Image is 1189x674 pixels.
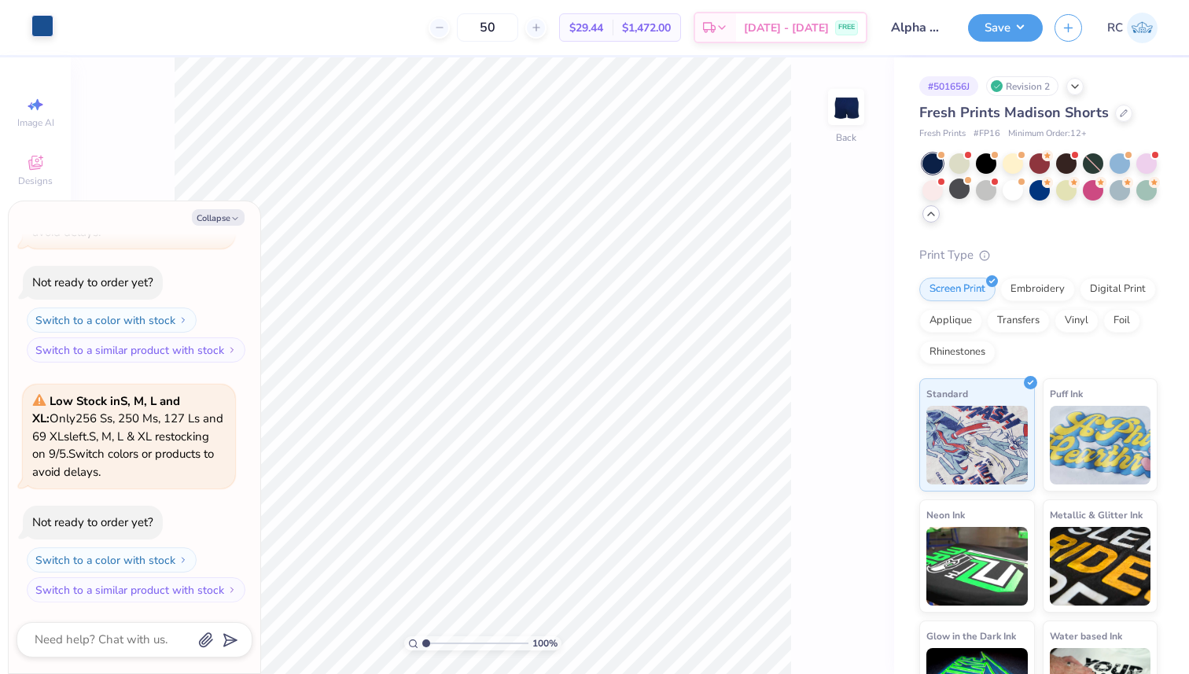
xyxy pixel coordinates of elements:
div: Back [836,131,856,145]
span: Fresh Prints Madison Shorts [919,103,1109,122]
button: Collapse [192,209,245,226]
button: Save [968,14,1043,42]
span: 100 % [532,636,558,650]
img: Back [830,91,862,123]
button: Switch to a color with stock [27,547,197,573]
a: RC [1107,13,1158,43]
span: [DATE] - [DATE] [744,20,829,36]
div: Foil [1103,309,1140,333]
span: Only 646 Ss, 594 Ms, 365 Ls and 103 XLs left. S, M, L & XL restocking on 9/2. Switch colors or pr... [32,153,223,240]
div: Not ready to order yet? [32,274,153,290]
img: Switch to a color with stock [179,555,188,565]
input: Untitled Design [879,12,956,43]
span: # FP16 [974,127,1000,141]
button: Switch to a similar product with stock [27,577,245,602]
div: Rhinestones [919,341,996,364]
span: Metallic & Glitter Ink [1050,506,1143,523]
span: Puff Ink [1050,385,1083,402]
div: Not ready to order yet? [32,514,153,530]
img: Puff Ink [1050,406,1151,484]
div: Transfers [987,309,1050,333]
span: Fresh Prints [919,127,966,141]
span: $29.44 [569,20,603,36]
div: Digital Print [1080,278,1156,301]
div: Applique [919,309,982,333]
div: Revision 2 [986,76,1058,96]
div: Embroidery [1000,278,1075,301]
img: Neon Ink [926,527,1028,606]
span: Standard [926,385,968,402]
img: Metallic & Glitter Ink [1050,527,1151,606]
button: Switch to a similar product with stock [27,337,245,363]
span: Water based Ink [1050,628,1122,644]
span: Neon Ink [926,506,965,523]
img: Switch to a similar product with stock [227,585,237,595]
span: Glow in the Dark Ink [926,628,1016,644]
input: – – [457,13,518,42]
img: Switch to a similar product with stock [227,345,237,355]
div: Vinyl [1055,309,1099,333]
img: Rohan Chaurasia [1127,13,1158,43]
span: Designs [18,175,53,187]
span: Minimum Order: 12 + [1008,127,1087,141]
div: Screen Print [919,278,996,301]
div: # 501656J [919,76,978,96]
strong: Low Stock in S, M, L and XL : [32,393,180,427]
span: Only 256 Ss, 250 Ms, 127 Ls and 69 XLs left. S, M, L & XL restocking on 9/5. Switch colors or pro... [32,393,223,480]
button: Switch to a color with stock [27,308,197,333]
img: Standard [926,406,1028,484]
div: Print Type [919,246,1158,264]
span: RC [1107,19,1123,37]
span: $1,472.00 [622,20,671,36]
span: FREE [838,22,855,33]
span: Image AI [17,116,54,129]
img: Switch to a color with stock [179,315,188,325]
